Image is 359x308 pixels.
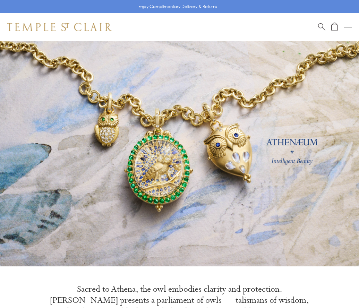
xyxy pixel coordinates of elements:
a: Search [318,23,325,31]
img: Temple St. Clair [7,23,112,31]
button: Open navigation [344,23,352,31]
a: Open Shopping Bag [331,23,338,31]
p: Enjoy Complimentary Delivery & Returns [138,3,217,10]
